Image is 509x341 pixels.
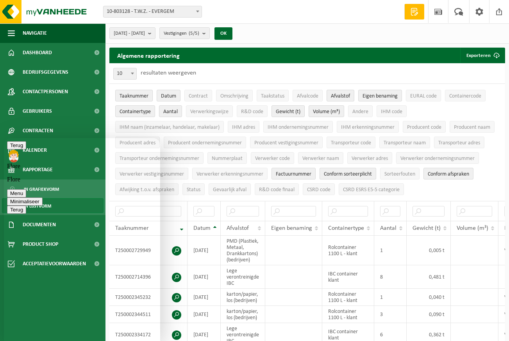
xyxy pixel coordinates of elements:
[339,183,404,195] button: CSRD ESRS E5-5 categorieCSRD ESRS E5-5 categorie: Activate to sort
[384,171,415,177] span: Sorteerfouten
[307,187,330,193] span: CSRD code
[352,156,388,162] span: Verwerker adres
[303,183,335,195] button: CSRD codeCSRD code: Activate to sort
[423,168,473,179] button: Conform afspraken : Activate to sort
[407,306,451,323] td: 0,090 t
[159,105,182,117] button: AantalAantal: Activate to sort
[337,121,399,133] button: IHM erkenningsnummerIHM erkenningsnummer: Activate to sort
[352,109,368,115] span: Andere
[109,48,188,63] h2: Algemene rapportering
[313,109,340,115] span: Volume (m³)
[184,90,212,101] button: ContractContract: Activate to sort
[186,105,233,117] button: VerwerkingswijzeVerwerkingswijze: Activate to sort
[115,90,153,101] button: TaaknummerTaaknummer: Activate to remove sorting
[221,289,265,306] td: karton/papier, los (bedrijven)
[271,105,305,117] button: Gewicht (t)Gewicht (t): Activate to sort
[4,138,160,341] iframe: chat widget
[120,109,151,115] span: Containertype
[2,198,104,213] a: In lijstvorm
[188,265,221,289] td: [DATE]
[374,265,407,289] td: 8
[157,90,180,101] button: DatumDatum: Activate to sort
[324,171,372,177] span: Conform sorteerplicht
[182,183,205,195] button: StatusStatus: Activate to sort
[250,137,323,148] button: Producent vestigingsnummerProducent vestigingsnummer: Activate to sort
[445,90,486,101] button: ContainercodeContainercode: Activate to sort
[322,265,374,289] td: IBC container klant
[190,109,229,115] span: Verwerkingswijze
[428,171,469,177] span: Conform afspraken
[193,225,211,231] span: Datum
[188,236,221,265] td: [DATE]
[407,124,441,130] span: Producent code
[322,306,374,323] td: Rolcontainer 1100 L - klant
[259,187,295,193] span: R&D code finaal
[114,68,136,79] span: 10
[228,121,259,133] button: IHM adresIHM adres: Activate to sort
[241,109,263,115] span: R&D code
[114,28,145,39] span: [DATE] - [DATE]
[23,43,52,62] span: Dashboard
[163,109,178,115] span: Aantal
[263,121,333,133] button: IHM ondernemingsnummerIHM ondernemingsnummer: Activate to sort
[438,140,480,146] span: Transporteur adres
[379,137,430,148] button: Transporteur naamTransporteur naam: Activate to sort
[159,27,210,39] button: Vestigingen(5/5)
[331,93,350,99] span: Afvalstof
[255,183,299,195] button: R&D code finaalR&amp;D code finaal: Activate to sort
[221,306,265,323] td: karton/papier, los (bedrijven)
[23,101,52,121] span: Gebruikers
[293,90,323,101] button: AfvalcodeAfvalcode: Activate to sort
[261,93,284,99] span: Taakstatus
[434,137,484,148] button: Transporteur adresTransporteur adres: Activate to sort
[115,121,224,133] button: IHM naam (inzamelaar, handelaar, makelaar)IHM naam (inzamelaar, handelaar, makelaar): Activate to...
[358,90,402,101] button: Eigen benamingEigen benaming: Activate to sort
[302,156,339,162] span: Verwerker naam
[212,156,243,162] span: Nummerplaat
[407,236,451,265] td: 0,005 t
[457,225,488,231] span: Volume (m³)
[115,105,155,117] button: ContainertypeContainertype: Activate to sort
[410,93,437,99] span: EURAL code
[257,90,289,101] button: TaakstatusTaakstatus: Activate to sort
[141,70,196,76] label: resultaten weergeven
[2,181,104,196] a: In grafiekvorm
[196,171,263,177] span: Verwerker erkenningsnummer
[413,225,441,231] span: Gewicht (t)
[209,183,251,195] button: Gevaarlijk afval : Activate to sort
[164,137,246,148] button: Producent ondernemingsnummerProducent ondernemingsnummer: Activate to sort
[237,105,268,117] button: R&D codeR&amp;D code: Activate to sort
[271,168,316,179] button: FactuurnummerFactuurnummer: Activate to sort
[23,23,47,43] span: Navigatie
[406,90,441,101] button: EURAL codeEURAL code: Activate to sort
[214,27,232,40] button: OK
[407,265,451,289] td: 0,481 t
[343,187,400,193] span: CSRD ESRS E5-5 categorie
[327,137,375,148] button: Transporteur codeTransporteur code: Activate to sort
[322,236,374,265] td: Rolcontainer 1100 L - klant
[23,82,68,101] span: Contactpersonen
[213,187,246,193] span: Gevaarlijk afval
[347,152,392,164] button: Verwerker adresVerwerker adres: Activate to sort
[187,187,200,193] span: Status
[384,140,426,146] span: Transporteur naam
[363,93,398,99] span: Eigen benaming
[348,105,373,117] button: AndereAndere: Activate to sort
[328,225,364,231] span: Containertype
[276,171,311,177] span: Factuurnummer
[232,124,255,130] span: IHM adres
[297,93,318,99] span: Afvalcode
[189,31,199,36] count: (5/5)
[454,124,490,130] span: Producent naam
[380,168,420,179] button: SorteerfoutenSorteerfouten: Activate to sort
[374,289,407,306] td: 1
